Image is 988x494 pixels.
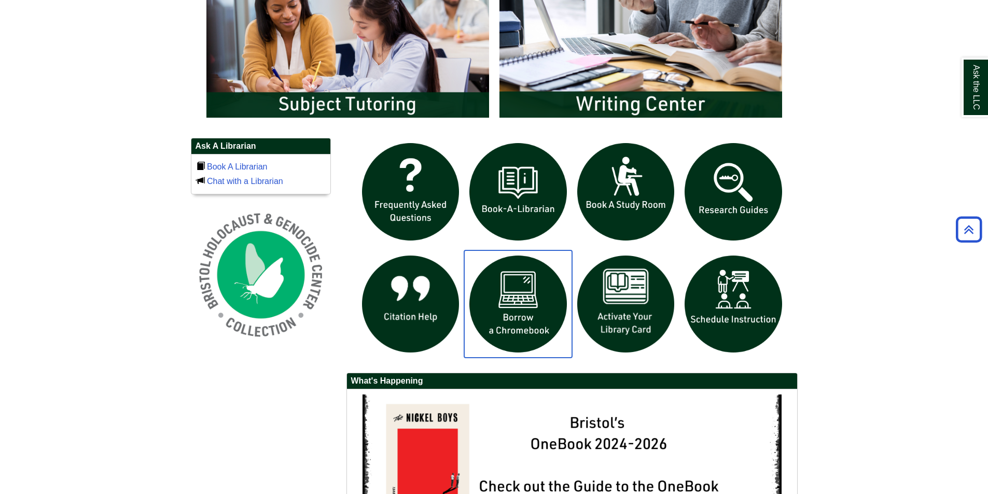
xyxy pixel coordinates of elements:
img: Borrow a chromebook icon links to the borrow a chromebook web page [464,250,572,358]
div: slideshow [357,138,787,362]
h2: What's Happening [347,373,797,389]
img: frequently asked questions [357,138,465,246]
img: Holocaust and Genocide Collection [191,205,331,345]
img: activate Library Card icon links to form to activate student ID into library card [572,250,680,358]
h2: Ask A Librarian [191,138,330,154]
img: Research Guides icon links to research guides web page [679,138,787,246]
a: Book A Librarian [207,162,268,171]
img: Book a Librarian icon links to book a librarian web page [464,138,572,246]
img: citation help icon links to citation help guide page [357,250,465,358]
a: Back to Top [952,222,985,236]
img: book a study room icon links to book a study room web page [572,138,680,246]
a: Chat with a Librarian [207,177,283,186]
img: For faculty. Schedule Library Instruction icon links to form. [679,250,787,358]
